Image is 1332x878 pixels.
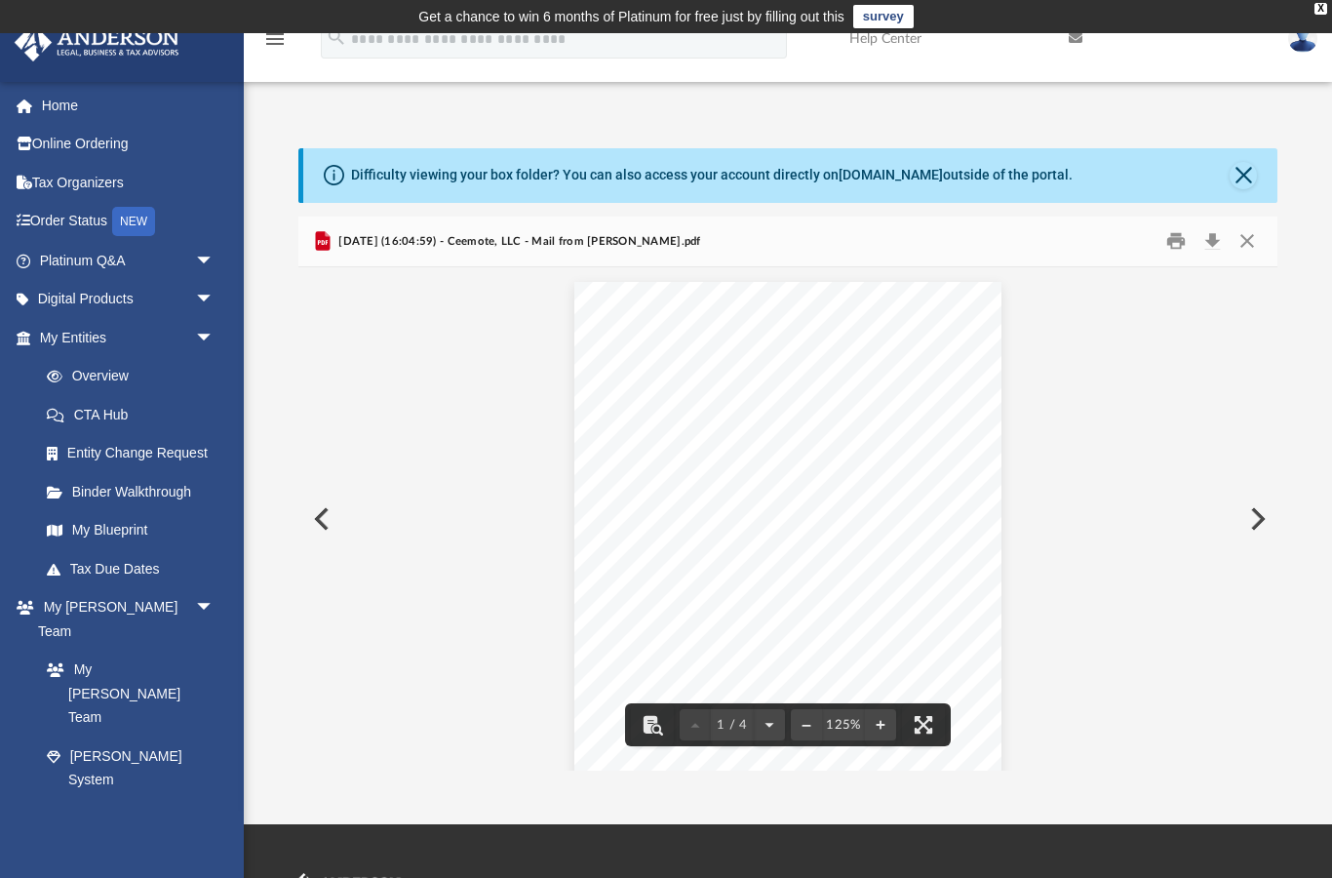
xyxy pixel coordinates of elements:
[27,737,234,799] a: [PERSON_NAME] System
[27,357,244,396] a: Overview
[1230,226,1265,257] button: Close
[14,125,244,164] a: Online Ordering
[112,207,155,236] div: NEW
[865,703,896,746] button: Zoom in
[263,37,287,51] a: menu
[902,703,945,746] button: Enter fullscreen
[27,395,244,434] a: CTA Hub
[326,26,347,48] i: search
[1195,226,1230,257] button: Download
[9,23,185,61] img: Anderson Advisors Platinum Portal
[14,318,244,357] a: My Entitiesarrow_drop_down
[27,434,244,473] a: Entity Change Request
[14,86,244,125] a: Home
[822,719,865,732] div: Current zoom level
[298,492,341,546] button: Previous File
[1314,3,1327,15] div: close
[351,165,1073,185] div: Difficulty viewing your box folder? You can also access your account directly on outside of the p...
[631,703,674,746] button: Toggle findbar
[853,5,914,28] a: survey
[298,267,1277,771] div: File preview
[1156,226,1195,257] button: Print
[839,167,943,182] a: [DOMAIN_NAME]
[1234,492,1277,546] button: Next File
[711,719,754,732] span: 1 / 4
[298,217,1277,772] div: Preview
[263,27,287,51] i: menu
[298,267,1277,771] div: Document Viewer
[27,472,244,511] a: Binder Walkthrough
[27,511,234,550] a: My Blueprint
[14,241,244,280] a: Platinum Q&Aarrow_drop_down
[195,588,234,628] span: arrow_drop_down
[27,799,234,838] a: Client Referrals
[14,202,244,242] a: Order StatusNEW
[14,163,244,202] a: Tax Organizers
[195,241,234,281] span: arrow_drop_down
[1288,24,1317,53] img: User Pic
[791,703,822,746] button: Zoom out
[195,280,234,320] span: arrow_drop_down
[27,549,244,588] a: Tax Due Dates
[195,318,234,358] span: arrow_drop_down
[334,233,701,251] span: [DATE] (16:04:59) - Ceemote, LLC - Mail from [PERSON_NAME].pdf
[14,280,244,319] a: Digital Productsarrow_drop_down
[754,703,785,746] button: Next page
[1230,162,1257,189] button: Close
[27,651,224,738] a: My [PERSON_NAME] Team
[14,588,234,651] a: My [PERSON_NAME] Teamarrow_drop_down
[418,5,844,28] div: Get a chance to win 6 months of Platinum for free just by filling out this
[711,703,754,746] button: 1 / 4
